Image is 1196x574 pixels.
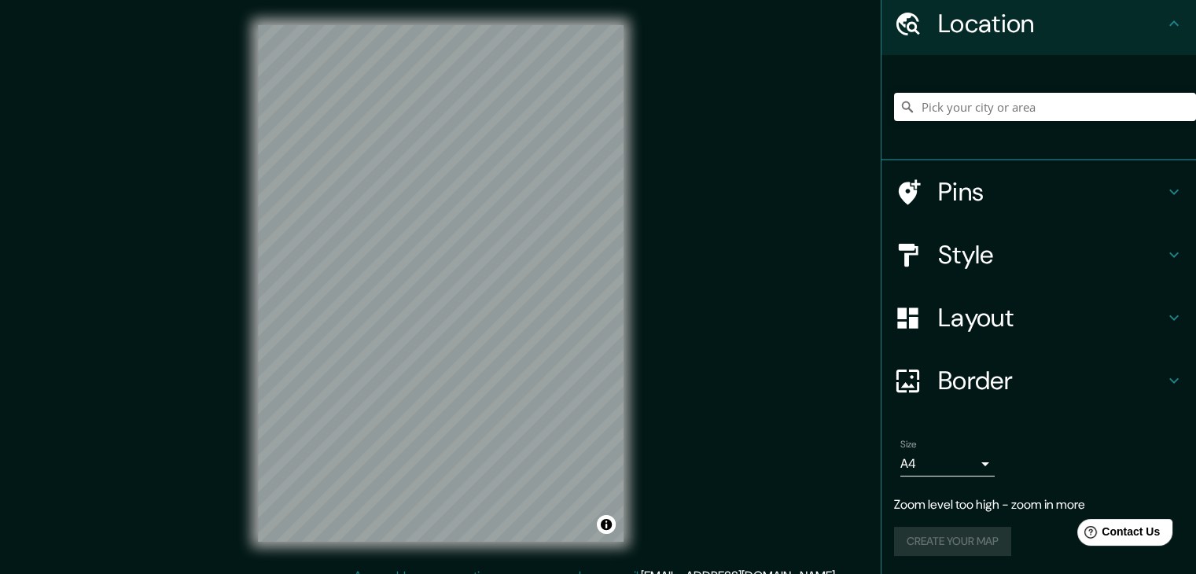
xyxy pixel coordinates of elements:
div: Style [881,223,1196,286]
h4: Layout [938,302,1165,333]
h4: Pins [938,176,1165,208]
h4: Border [938,365,1165,396]
p: Zoom level too high - zoom in more [894,495,1183,514]
div: Border [881,349,1196,412]
h4: Style [938,239,1165,270]
label: Size [900,438,917,451]
input: Pick your city or area [894,93,1196,121]
div: Layout [881,286,1196,349]
canvas: Map [258,25,624,542]
button: Toggle attribution [597,515,616,534]
iframe: Help widget launcher [1056,513,1179,557]
div: Pins [881,160,1196,223]
h4: Location [938,8,1165,39]
div: A4 [900,451,995,476]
